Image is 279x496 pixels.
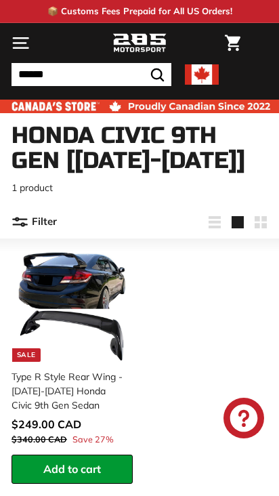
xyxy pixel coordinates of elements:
p: 1 product [12,181,267,195]
img: 2014 honda civic spoiler [16,250,128,362]
span: $249.00 CAD [12,417,81,431]
a: Cart [218,24,247,62]
div: Sale [12,348,41,362]
a: Sale 2014 honda civic spoiler Type R Style Rear Wing - [DATE]-[DATE] Honda Civic 9th Gen Sedan Sa... [12,245,133,455]
inbox-online-store-chat: Shopify online store chat [219,398,268,442]
h1: Honda Civic 9th Gen [[DATE]-[DATE]] [12,123,267,174]
div: Type R Style Rear Wing - [DATE]-[DATE] Honda Civic 9th Gen Sedan [12,370,125,413]
img: Logo_285_Motorsport_areodynamics_components [112,32,167,55]
input: Search [12,63,171,86]
span: Save 27% [72,433,114,446]
button: Filter [12,206,57,239]
span: $340.00 CAD [12,434,67,445]
button: Add to cart [12,455,133,484]
span: Add to cart [43,462,101,476]
p: 📦 Customs Fees Prepaid for All US Orders! [47,5,232,18]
